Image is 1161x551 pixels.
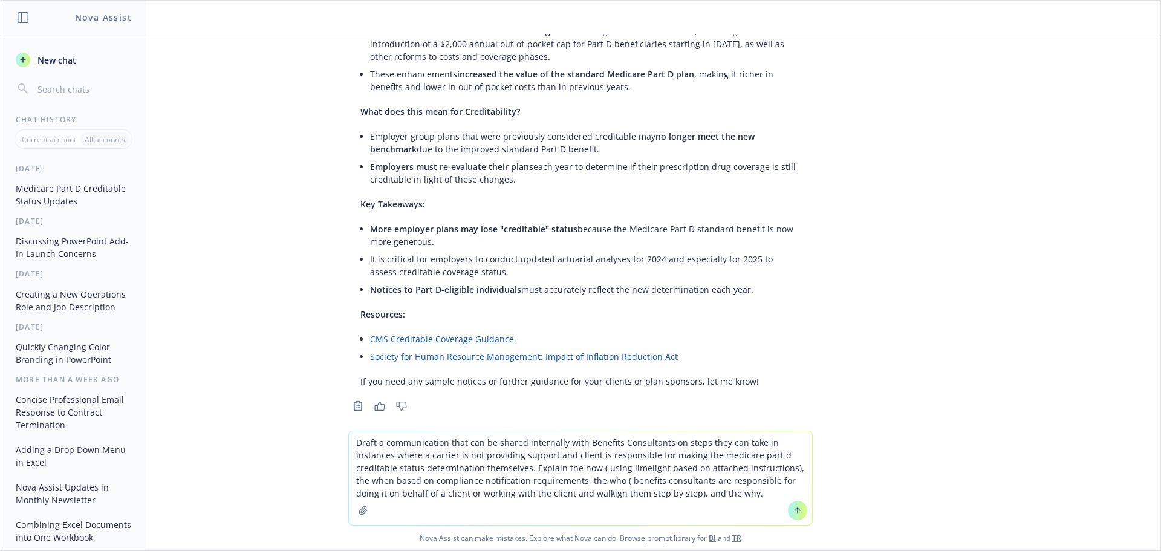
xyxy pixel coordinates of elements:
li: The made significant changes to Medicare Part D, including the introduction of a $2,000 annual ou... [370,22,801,65]
textarea: Draft a communication that can be shared internally with Benefits Consultants on steps they can t... [349,431,812,525]
svg: Copy to clipboard [353,400,363,411]
button: Discussing PowerPoint Add-In Launch Concerns [11,231,136,264]
button: Creating a New Operations Role and Job Description [11,284,136,317]
button: Medicare Part D Creditable Status Updates [11,178,136,211]
button: Concise Professional Email Response to Contract Termination [11,390,136,435]
div: [DATE] [1,216,146,226]
span: Notices to Part D-eligible individuals [370,284,521,295]
div: [DATE] [1,322,146,332]
span: What does this mean for Creditability? [360,106,520,117]
li: Employer group plans that were previously considered creditable may due to the improved standard ... [370,128,801,158]
a: CMS Creditable Coverage Guidance [370,333,514,345]
div: Chat History [1,114,146,125]
a: BI [709,533,716,543]
span: More employer plans may lose "creditable" status [370,223,577,235]
button: Combining Excel Documents into One Workbook [11,515,136,547]
p: Current account [22,134,76,145]
span: Key Takeaways: [360,198,425,210]
span: Resources: [360,308,405,320]
button: Thumbs down [392,397,411,414]
button: New chat [11,49,136,71]
button: Nova Assist Updates in Monthly Newsletter [11,477,136,510]
span: increased the value of the standard Medicare Part D plan [457,68,694,80]
a: TR [732,533,741,543]
p: If you need any sample notices or further guidance for your clients or plan sponsors, let me know! [360,375,801,388]
li: These enhancements , making it richer in benefits and lower in out-of-pocket costs than in previo... [370,65,801,96]
h1: Nova Assist [75,11,132,24]
div: [DATE] [1,269,146,279]
li: because the Medicare Part D standard benefit is now more generous. [370,220,801,250]
span: Nova Assist can make mistakes. Explore what Nova can do: Browse prompt library for and [5,526,1156,550]
li: must accurately reflect the new determination each year. [370,281,801,298]
p: All accounts [85,134,125,145]
li: It is critical for employers to conduct updated actuarial analyses for 2024 and especially for 20... [370,250,801,281]
li: each year to determine if their prescription drug coverage is still creditable in light of these ... [370,158,801,188]
div: More than a week ago [1,374,146,385]
button: Quickly Changing Color Branding in PowerPoint [11,337,136,370]
input: Search chats [35,80,131,97]
span: Employers must re-evaluate their plans [370,161,533,172]
a: Society for Human Resource Management: Impact of Inflation Reduction Act [370,351,678,362]
div: [DATE] [1,163,146,174]
span: New chat [35,54,76,67]
button: Adding a Drop Down Menu in Excel [11,440,136,472]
